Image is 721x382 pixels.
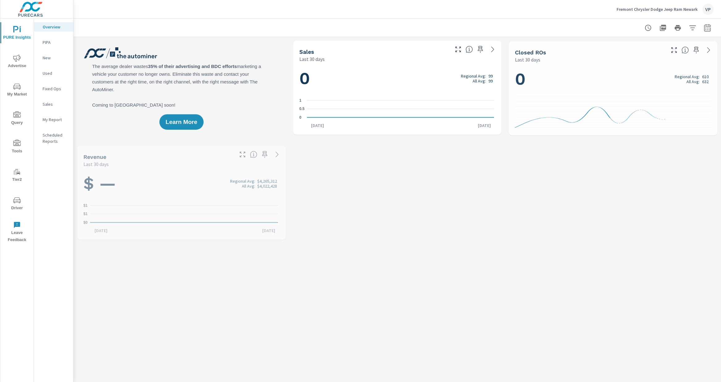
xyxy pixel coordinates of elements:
text: 0.5 [299,107,305,111]
p: Last 30 days [299,55,325,63]
p: 632 [702,79,709,84]
div: New [34,53,73,62]
p: All Avg: [242,183,255,188]
p: Sales [43,101,68,107]
p: 99 [488,73,493,78]
div: nav menu [0,19,34,246]
div: Overview [34,22,73,32]
button: Make Fullscreen [453,45,463,54]
span: Total sales revenue over the selected date range. [Source: This data is sourced from the dealer’s... [250,151,257,158]
p: New [43,55,68,61]
span: Save this to your personalized report [691,45,701,55]
div: Used [34,69,73,78]
span: Driver [2,197,32,212]
p: Last 30 days [83,160,109,168]
div: Scheduled Reports [34,130,73,146]
button: Make Fullscreen [669,45,679,55]
p: Regional Avg: [461,73,486,78]
text: $0 [83,220,88,225]
h1: 0 [299,68,495,89]
h5: Sales [299,49,314,55]
p: [DATE] [258,227,280,234]
p: Overview [43,24,68,30]
span: Advertise [2,54,32,70]
div: VP [702,4,714,15]
span: Save this to your personalized report [260,150,270,159]
p: Regional Avg: [230,178,255,183]
p: $4,265,312 [257,178,277,183]
div: Sales [34,100,73,109]
button: Make Fullscreen [238,150,247,159]
span: My Market [2,83,32,98]
text: 1 [299,98,301,103]
p: All Avg: [686,79,700,84]
p: [DATE] [307,122,328,129]
p: Used [43,70,68,76]
p: Fremont Chrysler Dodge Jeep Ram Newark [617,6,698,12]
div: My Report [34,115,73,124]
p: Regional Avg: [675,74,700,79]
text: 0 [299,115,301,120]
p: $4,022,428 [257,183,277,188]
button: Apply Filters [686,22,699,34]
p: [DATE] [474,122,495,129]
button: Select Date Range [701,22,714,34]
p: PIPA [43,39,68,45]
p: Fixed Ops [43,86,68,92]
div: PIPA [34,38,73,47]
p: 610 [702,74,709,79]
p: Last 30 days [515,56,540,63]
p: 99 [488,78,493,83]
a: See more details in report [488,45,498,54]
span: Number of vehicles sold by the dealership over the selected date range. [Source: This data is sou... [466,46,473,53]
span: Tier2 [2,168,32,183]
span: Leave Feedback [2,221,32,244]
p: Scheduled Reports [43,132,68,144]
a: See more details in report [272,150,282,159]
button: Learn More [159,114,203,130]
span: Save this to your personalized report [475,45,485,54]
a: See more details in report [704,45,714,55]
button: Print Report [672,22,684,34]
text: $1 [83,203,88,208]
h1: $ — [83,173,280,194]
h5: Closed ROs [515,49,546,56]
text: $1 [83,212,88,216]
span: Query [2,111,32,126]
p: All Avg: [473,78,486,83]
span: Number of Repair Orders Closed by the selected dealership group over the selected time range. [So... [681,46,689,54]
h5: Revenue [83,154,106,160]
span: Learn More [166,119,197,125]
span: Tools [2,140,32,155]
button: "Export Report to PDF" [657,22,669,34]
p: [DATE] [90,227,112,234]
h1: 0 [515,69,711,90]
span: PURE Insights [2,26,32,41]
p: My Report [43,117,68,123]
div: Fixed Ops [34,84,73,93]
